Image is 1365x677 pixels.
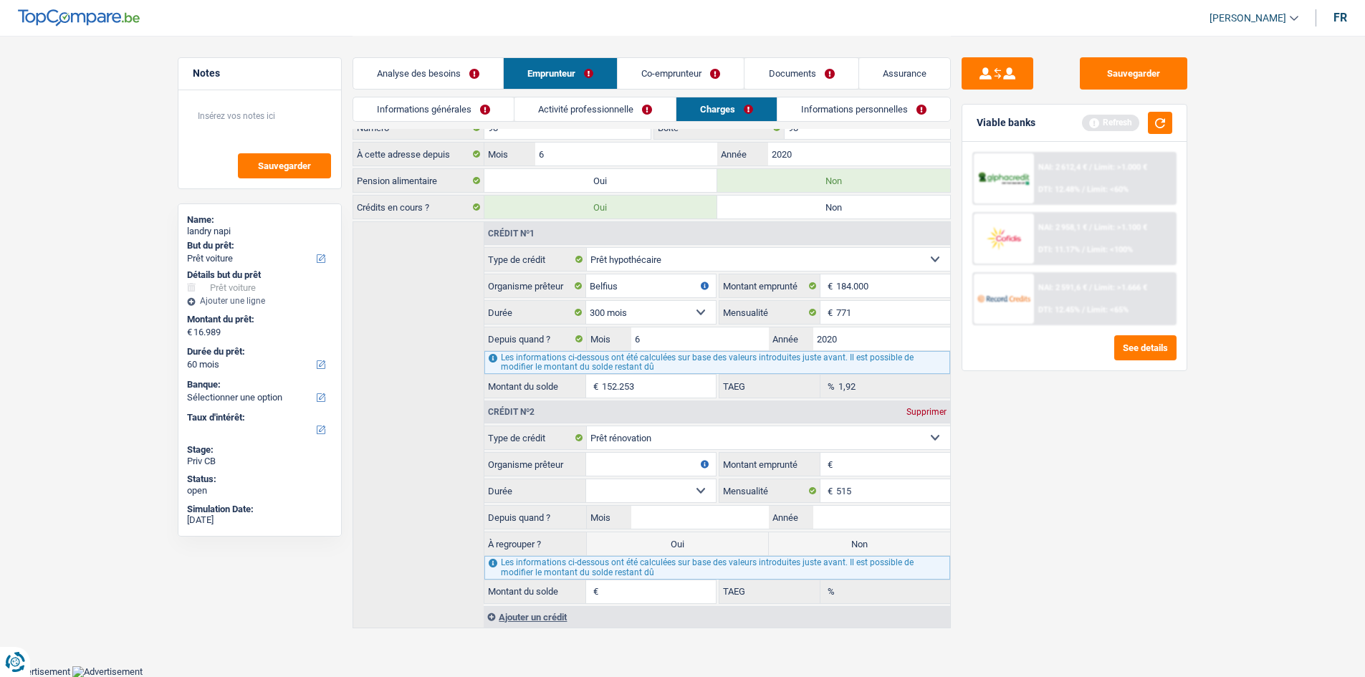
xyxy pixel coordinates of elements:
[1082,115,1139,130] div: Refresh
[813,327,950,350] input: AAAA
[820,453,836,476] span: €
[484,274,586,297] label: Organisme prêteur
[676,97,777,121] a: Charges
[484,196,717,219] label: Oui
[484,506,587,529] label: Depuis quand ?
[187,412,330,423] label: Taux d'intérêt:
[1087,185,1129,194] span: Limit: <60%
[1038,245,1080,254] span: DTI: 11.17%
[820,479,836,502] span: €
[1082,185,1085,194] span: /
[587,532,768,555] label: Oui
[504,58,617,89] a: Emprunteur
[484,426,587,449] label: Type de crédit
[484,327,587,350] label: Depuis quand ?
[717,169,950,192] label: Non
[717,196,950,219] label: Non
[977,117,1035,129] div: Viable banks
[1038,185,1080,194] span: DTI: 12.48%
[719,274,821,297] label: Montant emprunté
[238,153,331,178] button: Sauvegarder
[187,346,330,357] label: Durée du prêt:
[187,504,332,515] div: Simulation Date:
[586,580,602,603] span: €
[1089,163,1092,172] span: /
[187,444,332,456] div: Stage:
[484,408,538,416] div: Crédit nº2
[193,67,327,80] h5: Notes
[1089,223,1092,232] span: /
[1082,305,1085,315] span: /
[719,453,821,476] label: Montant emprunté
[631,506,768,529] input: MM
[1087,305,1129,315] span: Limit: <65%
[719,375,821,398] label: TAEG
[484,229,538,238] div: Crédit nº1
[484,169,717,192] label: Oui
[484,580,586,603] label: Montant du solde
[353,169,484,192] label: Pension alimentaire
[187,240,330,251] label: But du prêt:
[484,351,949,374] div: Les informations ci-dessous ont été calculées sur base des valeurs introduites juste avant. Il es...
[353,58,503,89] a: Analyse des besoins
[484,479,586,502] label: Durée
[484,606,949,628] div: Ajouter un crédit
[1094,163,1147,172] span: Limit: >1.000 €
[1038,283,1087,292] span: NAI: 2 591,6 €
[618,58,744,89] a: Co-emprunteur
[719,479,821,502] label: Mensualité
[1089,283,1092,292] span: /
[769,532,950,555] label: Non
[353,97,514,121] a: Informations générales
[813,506,950,529] input: AAAA
[1038,223,1087,232] span: NAI: 2 958,1 €
[187,214,332,226] div: Name:
[1087,245,1133,254] span: Limit: <100%
[903,408,950,416] div: Supprimer
[484,453,586,476] label: Organisme prêteur
[187,327,192,338] span: €
[187,269,332,281] div: Détails but du prêt
[187,296,332,306] div: Ajouter une ligne
[187,514,332,526] div: [DATE]
[484,375,586,398] label: Montant du solde
[719,580,821,603] label: TAEG
[631,327,768,350] input: MM
[768,143,949,165] input: AAAA
[484,532,587,555] label: À regrouper ?
[353,196,484,219] label: Crédits en cours ?
[977,225,1030,251] img: Cofidis
[484,143,535,165] label: Mois
[859,58,950,89] a: Assurance
[1082,245,1085,254] span: /
[187,226,332,237] div: landry napi
[484,248,587,271] label: Type de crédit
[1114,335,1177,360] button: See details
[484,301,586,324] label: Durée
[586,375,602,398] span: €
[1038,305,1080,315] span: DTI: 12.45%
[820,274,836,297] span: €
[769,506,813,529] label: Année
[514,97,676,121] a: Activité professionnelle
[820,580,838,603] span: %
[258,161,311,171] span: Sauvegarder
[777,97,950,121] a: Informations personnelles
[719,301,821,324] label: Mensualité
[744,58,858,89] a: Documents
[535,143,717,165] input: MM
[820,301,836,324] span: €
[353,143,484,165] label: À cette adresse depuis
[187,474,332,485] div: Status:
[187,456,332,467] div: Priv CB
[977,171,1030,187] img: AlphaCredit
[769,327,813,350] label: Année
[1080,57,1187,90] button: Sauvegarder
[1198,6,1298,30] a: [PERSON_NAME]
[1094,223,1147,232] span: Limit: >1.100 €
[587,327,631,350] label: Mois
[1333,11,1347,24] div: fr
[1210,12,1286,24] span: [PERSON_NAME]
[187,314,330,325] label: Montant du prêt:
[187,485,332,496] div: open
